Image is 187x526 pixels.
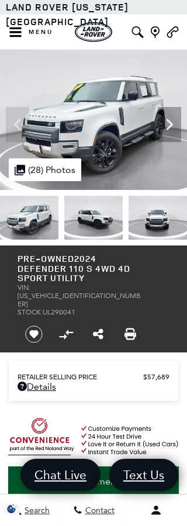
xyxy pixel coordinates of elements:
img: Used 2024 Fuji White Land Rover S image 2 [64,196,123,240]
img: Land Rover [75,22,112,42]
span: Menu [29,28,53,36]
button: Save vehicle [21,325,47,344]
button: Open user profile menu [125,496,187,525]
a: Chat Live [20,459,101,491]
span: VIN: [18,283,30,292]
span: UL290041 [43,308,75,316]
a: land-rover [75,22,112,42]
span: Text Us [117,467,170,483]
span: Search [22,506,50,515]
a: Text Us [109,459,178,491]
a: Details [18,381,169,392]
span: [US_VEHICLE_IDENTIFICATION_NUMBER] [18,292,141,308]
div: Next [158,107,181,142]
strong: Pre-Owned [18,252,74,265]
a: Print this Pre-Owned 2024 Defender 110 S 4WD 4D Sport Utility [124,327,136,341]
span: Contact [82,506,115,515]
span: Chat Live [29,467,92,483]
button: Open the inventory search [129,15,146,50]
span: $57,689 [143,373,169,381]
span: Retailer Selling Price [18,373,143,381]
a: Retailer Selling Price $57,689 [18,373,169,381]
a: Share this Pre-Owned 2024 Defender 110 S 4WD 4D Sport Utility [93,327,103,341]
span: Stock: [18,308,43,316]
div: (28) Photos [9,158,81,181]
a: Call Land Rover Colorado Springs [165,26,180,38]
h1: 2024 Defender 110 S 4WD 4D Sport Utility [18,254,141,283]
button: Compare vehicle [57,326,75,343]
img: Used 2024 Fuji White Land Rover S image 3 [129,196,187,240]
a: See Payments [8,466,179,497]
a: Land Rover [US_STATE][GEOGRAPHIC_DATA] [6,1,129,28]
